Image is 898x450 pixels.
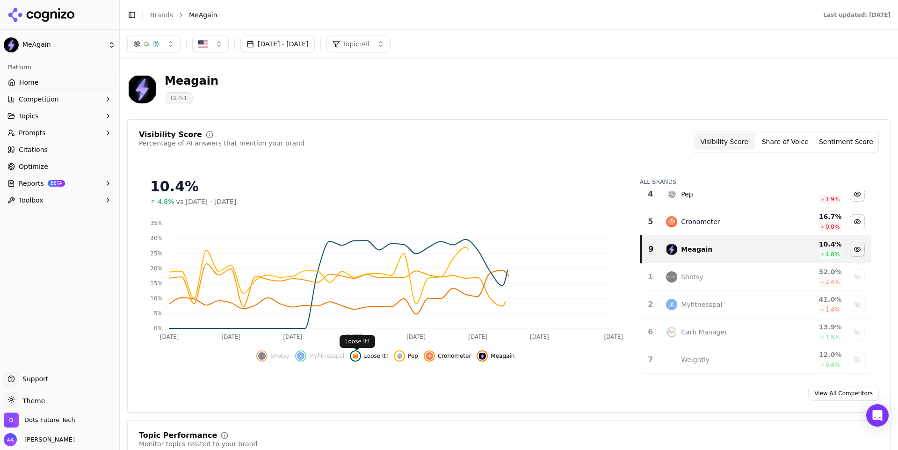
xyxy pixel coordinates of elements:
[666,327,677,338] img: carb manager
[681,355,710,364] div: Weightly
[826,223,840,231] span: 0.0 %
[645,327,657,338] div: 6
[604,334,623,340] tspan: [DATE]
[4,433,75,446] button: Open user button
[283,334,303,340] tspan: [DATE]
[681,189,693,199] div: Pep
[240,36,315,52] button: [DATE] - [DATE]
[850,269,865,284] button: Show shotsy data
[352,352,359,360] img: loose it!
[154,310,163,317] tspan: 5%
[150,10,804,20] nav: breadcrumb
[258,352,266,360] img: shotsy
[150,295,163,302] tspan: 10%
[150,178,621,195] div: 10.4%
[4,125,116,140] button: Prompts
[198,39,208,49] img: United States
[850,325,865,340] button: Show carb manager data
[19,111,39,121] span: Topics
[645,244,657,255] div: 9
[4,193,116,208] button: Toolbox
[641,319,871,346] tr: 6carb managerCarb Manager13.9%1.5%Show carb manager data
[641,208,871,236] tr: 5cronometerCronometer16.7%0.0%Hide cronometer data
[150,250,163,257] tspan: 25%
[176,197,237,206] span: vs [DATE] - [DATE]
[491,352,514,360] span: Meagain
[4,75,116,90] a: Home
[645,271,657,283] div: 1
[364,352,388,360] span: Loose It!
[19,128,46,138] span: Prompts
[645,354,657,365] div: 7
[4,142,116,157] a: Citations
[408,352,418,360] span: Pep
[139,131,202,138] div: Visibility Score
[22,41,104,49] span: MeAgain
[396,352,403,360] img: pep
[350,350,388,362] button: Hide loose it! data
[295,350,345,362] button: Show myfitnesspal data
[4,37,19,52] img: MeAgain
[139,138,304,148] div: Percentage of AI answers that mention your brand
[4,109,116,123] button: Topics
[641,374,871,401] tr: 10.9%
[826,361,840,369] span: 0.4 %
[641,181,871,208] tr: 4pepPep18.7%1.9%Hide pep data
[808,386,879,401] a: View All Competitors
[21,435,75,444] span: [PERSON_NAME]
[694,133,755,150] button: Visibility Score
[19,145,48,154] span: Citations
[826,251,840,258] span: 4.8 %
[782,267,841,276] div: 52.0 %
[641,291,871,319] tr: 2myfitnesspalMyfitnesspal41.0%1.4%Show myfitnesspal data
[826,334,840,341] span: 1.5 %
[127,74,157,104] img: MeAgain
[424,350,471,362] button: Hide cronometer data
[666,189,677,200] img: pep
[165,92,193,104] span: GLP-1
[641,236,871,263] tr: 9meagainMeagain10.4%4.8%Hide meagain data
[755,133,816,150] button: Share of Voice
[406,334,426,340] tspan: [DATE]
[19,94,59,104] span: Competition
[823,11,891,19] div: Last updated: [DATE]
[826,278,840,286] span: 2.4 %
[160,334,179,340] tspan: [DATE]
[782,350,841,359] div: 12.0 %
[19,196,43,205] span: Toolbox
[345,338,369,345] p: Loose It!
[154,325,163,332] tspan: 0%
[666,216,677,227] img: cronometer
[666,244,677,255] img: meagain
[645,216,657,227] div: 5
[150,265,163,272] tspan: 20%
[394,350,418,362] button: Hide pep data
[139,439,257,449] div: Monitor topics related to your brand
[681,245,712,254] div: Meagain
[150,280,163,287] tspan: 15%
[426,352,433,360] img: cronometer
[850,297,865,312] button: Show myfitnesspal data
[850,214,865,229] button: Hide cronometer data
[150,235,163,241] tspan: 30%
[782,377,841,387] div: 10.9 %
[4,433,17,446] img: Ameer Asghar
[4,60,116,75] div: Platform
[782,295,841,304] div: 41.0 %
[478,352,486,360] img: meagain
[4,159,116,174] a: Optimize
[19,179,44,188] span: Reports
[4,413,75,428] button: Open organization switcher
[681,217,720,226] div: Cronometer
[850,352,865,367] button: Show weightly data
[782,322,841,332] div: 13.9 %
[477,350,514,362] button: Hide meagain data
[666,299,677,310] img: myfitnesspal
[641,346,871,374] tr: 7weightlyWeightly12.0%0.4%Show weightly data
[681,300,722,309] div: Myfitnesspal
[645,299,657,310] div: 2
[19,162,48,171] span: Optimize
[345,334,364,340] tspan: [DATE]
[270,352,290,360] span: Shotsy
[48,180,65,187] span: BETA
